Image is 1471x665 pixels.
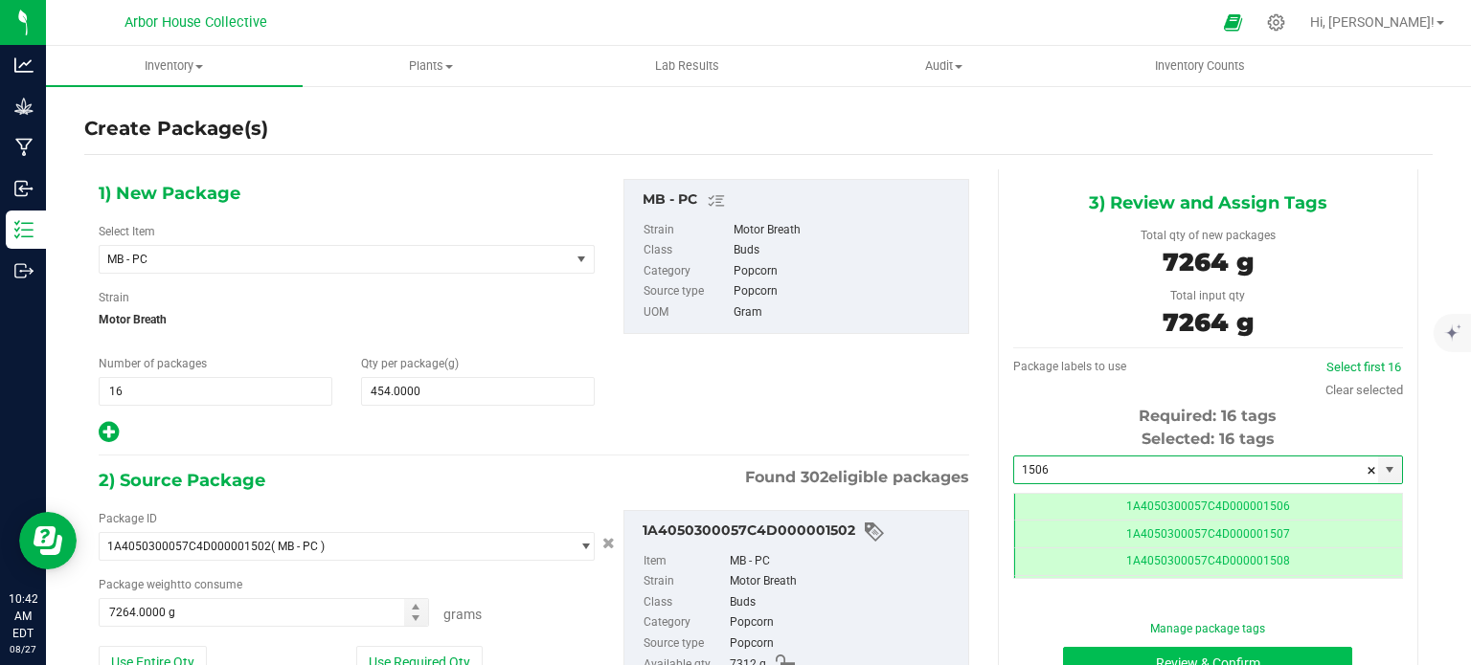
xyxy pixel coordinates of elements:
[9,642,37,656] p: 08/27
[46,57,303,75] span: Inventory
[1141,229,1276,242] span: Total qty of new packages
[801,468,828,486] span: 302
[14,55,34,75] inline-svg: Analytics
[745,466,969,489] span: Found eligible packages
[644,571,726,592] label: Strain
[271,540,325,553] span: ( MB - PC )
[734,261,959,282] div: Popcorn
[361,357,459,370] span: Qty per package
[1126,527,1290,541] span: 1A4050300057C4D000001507
[1170,289,1245,302] span: Total input qty
[734,281,959,302] div: Popcorn
[124,14,267,31] span: Arbor House Collective
[1072,46,1328,86] a: Inventory Counts
[107,253,544,266] span: MB - PC
[1142,430,1275,448] span: Selected: 16 tags
[1163,247,1254,277] span: 7264 g
[730,592,959,613] div: Buds
[14,138,34,157] inline-svg: Manufacturing
[1378,456,1402,483] span: select
[1150,622,1265,635] a: Manage package tags
[1089,188,1327,217] span: 3) Review and Assign Tags
[734,302,959,323] div: Gram
[9,590,37,642] p: 10:42 AM EDT
[14,261,34,280] inline-svg: Outbound
[1129,57,1271,75] span: Inventory Counts
[107,540,271,553] span: 1A4050300057C4D000001502
[643,521,959,543] div: 1A4050300057C4D000001502
[443,607,482,622] span: Grams
[100,599,428,626] input: 7264.0000 g
[99,512,157,525] span: Package ID
[1013,360,1126,373] span: Package labels to use
[19,512,77,569] iframe: Resource center
[730,633,959,654] div: Popcorn
[643,189,959,212] div: MB - PC
[84,115,268,143] h4: Create Package(s)
[644,240,730,261] label: Class
[1326,360,1401,374] a: Select first 16
[559,46,816,86] a: Lab Results
[1014,456,1378,483] input: Starting tag number
[644,633,726,654] label: Source type
[1325,383,1403,397] a: Clear selected
[14,220,34,239] inline-svg: Inventory
[815,46,1072,86] a: Audit
[404,599,428,613] span: Increase value
[1264,13,1288,32] div: Manage settings
[1126,554,1290,567] span: 1A4050300057C4D000001508
[730,612,959,633] div: Popcorn
[644,612,726,633] label: Category
[147,578,181,591] span: weight
[14,97,34,116] inline-svg: Grow
[404,612,428,627] span: Decrease value
[99,466,265,495] span: 2) Source Package
[597,530,621,558] button: Cancel button
[644,281,730,302] label: Source type
[303,46,559,86] a: Plants
[99,223,155,240] label: Select Item
[644,220,730,241] label: Strain
[1163,307,1254,338] span: 7264 g
[644,302,730,323] label: UOM
[569,246,593,273] span: select
[1139,407,1277,425] span: Required: 16 tags
[362,378,594,405] input: 454.0000
[644,551,726,572] label: Item
[99,357,207,370] span: Number of packages
[1310,14,1435,30] span: Hi, [PERSON_NAME]!
[304,57,558,75] span: Plants
[99,578,242,591] span: Package to consume
[1211,4,1255,41] span: Open Ecommerce Menu
[644,261,730,282] label: Category
[46,46,303,86] a: Inventory
[99,305,595,334] span: Motor Breath
[14,179,34,198] inline-svg: Inbound
[730,551,959,572] div: MB - PC
[629,57,745,75] span: Lab Results
[99,430,119,443] span: Add new output
[734,240,959,261] div: Buds
[1126,499,1290,513] span: 1A4050300057C4D000001506
[569,533,593,560] span: select
[644,592,726,613] label: Class
[730,571,959,592] div: Motor Breath
[816,57,1071,75] span: Audit
[99,289,129,306] label: Strain
[99,179,240,208] span: 1) New Package
[734,220,959,241] div: Motor Breath
[444,357,459,370] span: (g)
[100,378,331,405] input: 16
[1366,456,1377,485] span: clear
